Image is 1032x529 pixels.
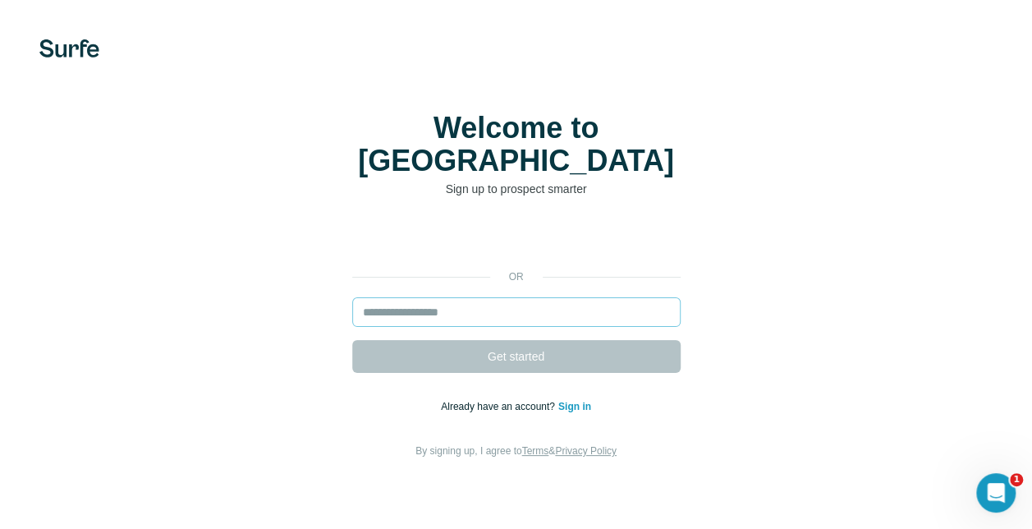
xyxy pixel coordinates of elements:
a: Sign in [558,401,591,412]
a: Terms [522,445,549,457]
img: Surfe's logo [39,39,99,57]
h1: Welcome to [GEOGRAPHIC_DATA] [352,112,681,177]
span: 1 [1010,473,1023,486]
a: Privacy Policy [555,445,617,457]
span: Already have an account? [441,401,558,412]
span: By signing up, I agree to & [415,445,617,457]
p: Sign up to prospect smarter [352,181,681,197]
iframe: Przycisk Zaloguj się przez Google [344,222,689,258]
iframe: Intercom live chat [976,473,1016,513]
p: or [490,269,543,284]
